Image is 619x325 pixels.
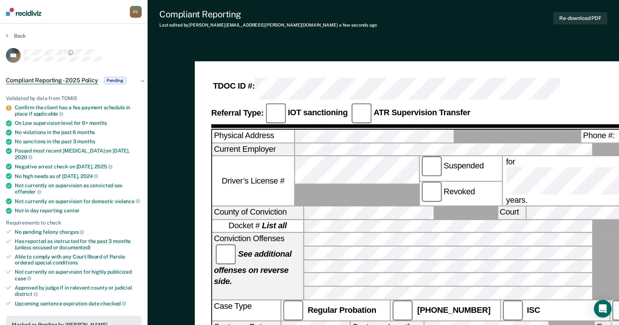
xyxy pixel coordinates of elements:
[100,301,126,307] span: checked
[212,233,303,299] div: Conviction Offenses
[15,238,142,251] div: Has reported as instructed for the past 3 months (unless excused or
[6,77,98,84] span: Compliant Reporting - 2025 Policy
[351,103,371,123] input: ATR Supervision Transfer
[498,206,525,219] label: Court
[374,108,470,117] strong: ATR Supervision Transfer
[421,181,442,202] input: Revoked
[15,208,142,214] div: Not in day reporting
[594,300,612,318] div: Open Intercom Messenger
[216,244,236,264] input: See additional offenses on reverse side.
[15,276,31,281] span: case
[212,130,294,142] label: Physical Address
[15,198,142,205] div: Not currently on supervision for domestic
[288,108,347,117] strong: IOT sanctioning
[15,129,142,136] div: No violations in the past 6
[159,9,377,20] div: Compliant Reporting
[283,300,303,321] input: Regular Probation
[6,95,142,102] div: Validated by data from TOMIS
[266,103,286,123] input: IOT sanctioning
[419,181,501,205] label: Revoked
[6,220,142,226] div: Requirements to check
[15,154,32,160] span: 2020
[527,305,540,314] strong: ISC
[15,182,142,195] div: Not currently on supervision as convicted sex
[393,300,413,321] input: [PHONE_NUMBER]
[104,77,126,84] span: Pending
[213,81,255,90] strong: TDOC ID #:
[262,222,287,231] strong: List all
[89,120,107,126] span: months
[6,8,41,16] img: Recidiviz
[228,220,287,232] span: Docket #
[64,208,80,213] span: center
[339,23,377,28] span: a few seconds ago
[15,138,142,145] div: No sanctions in the past 3
[211,108,263,117] strong: Referral Type:
[212,157,294,206] label: Driver’s License #
[77,129,95,135] span: months
[419,157,501,181] label: Suspended
[6,32,26,39] button: Back
[212,206,303,219] label: County of Conviction
[15,254,142,266] div: Able to comply with any Court/Board of Parole ordered special
[15,148,142,160] div: Passed most recent [MEDICAL_DATA] on [DATE],
[15,285,142,297] div: Approved by judge if in relevant county or judicial
[59,229,84,235] span: charges
[502,300,523,321] input: ISC
[15,163,142,170] div: Negative arrest check on [DATE],
[115,198,140,204] span: violence
[15,229,142,235] div: No pending felony
[212,300,280,321] div: Case Type
[308,305,376,314] strong: Regular Probation
[80,173,98,179] span: 2024
[130,6,142,18] button: PC
[53,260,78,266] span: conditions
[15,189,41,195] span: offender
[15,269,142,281] div: Not currently on supervision for highly publicized
[214,249,292,285] strong: See additional offenses on reverse side.
[15,300,142,307] div: Upcoming sentence expiration date
[417,305,490,314] strong: [PHONE_NUMBER]
[94,164,112,170] span: 2025
[15,291,38,297] span: district
[212,143,294,155] label: Current Employer
[553,12,607,24] button: Re-download PDF
[15,105,142,117] div: Confirm the client has a fee payment schedule in place if applicable
[130,6,142,18] div: P C
[15,120,142,126] div: On Low supervision level for 6+
[159,23,377,28] div: Last edited by [PERSON_NAME][EMAIL_ADDRESS][PERSON_NAME][DOMAIN_NAME]
[59,244,90,250] span: documented)
[421,157,442,177] input: Suspended
[15,173,142,179] div: No high needs as of [DATE],
[77,138,95,144] span: months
